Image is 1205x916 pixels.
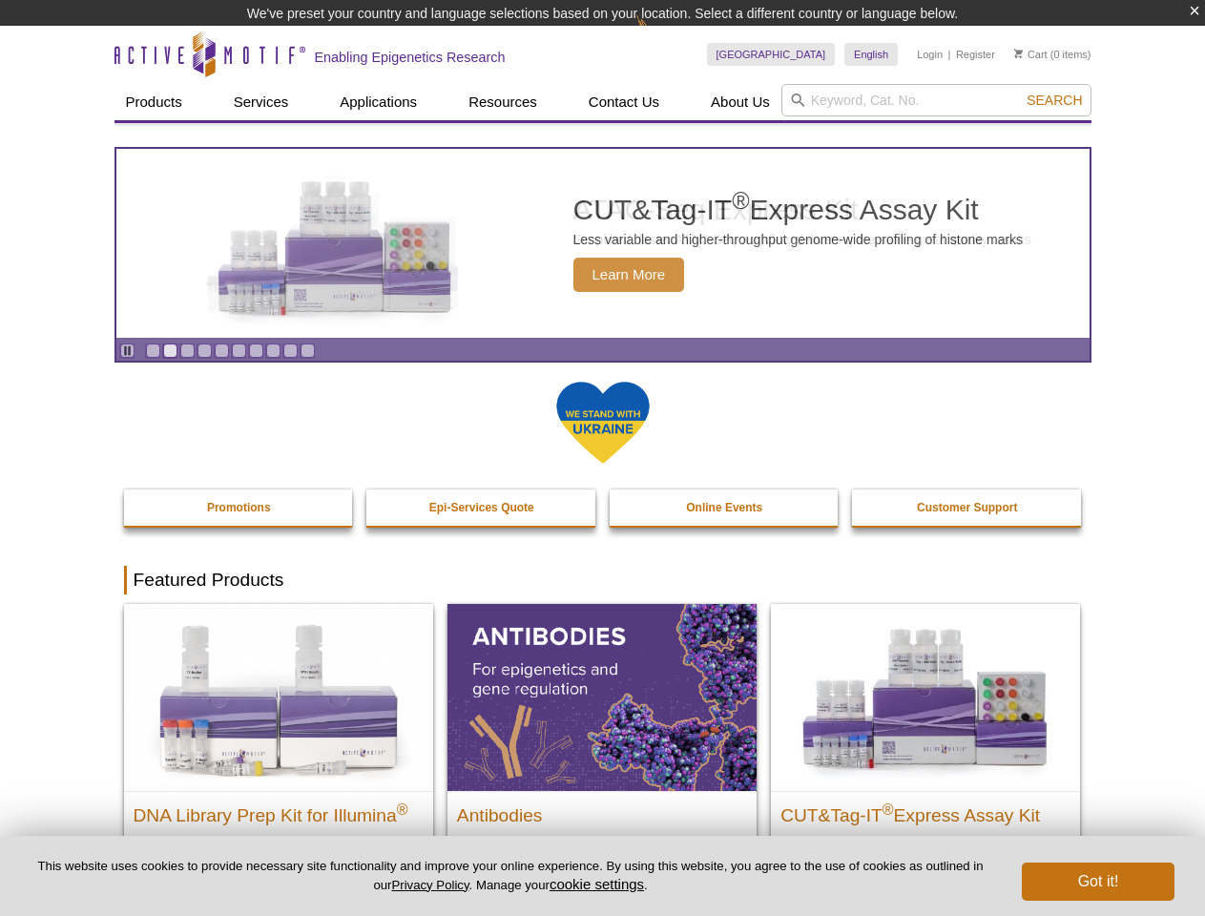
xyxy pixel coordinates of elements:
[1027,93,1082,108] span: Search
[781,84,1091,116] input: Keyword, Cat. No.
[1014,49,1023,58] img: Your Cart
[177,138,492,348] img: CUT&Tag-IT Express Assay Kit
[124,604,433,912] a: DNA Library Prep Kit for Illumina DNA Library Prep Kit for Illumina® Dual Index NGS Kit for ChIP-...
[917,48,943,61] a: Login
[114,84,194,120] a: Products
[686,501,762,514] strong: Online Events
[116,149,1090,338] article: CUT&Tag-IT Express Assay Kit
[315,49,506,66] h2: Enabling Epigenetics Research
[457,84,549,120] a: Resources
[180,343,195,358] a: Go to slide 3
[134,797,424,825] h2: DNA Library Prep Kit for Illumina
[699,84,781,120] a: About Us
[163,343,177,358] a: Go to slide 2
[134,835,424,893] p: Dual Index NGS Kit for ChIP-Seq, CUT&RUN, and ds methylated DNA assays.
[31,858,990,894] p: This website uses cookies to provide necessary site functionality and improve your online experie...
[301,343,315,358] a: Go to slide 10
[555,380,651,465] img: We Stand With Ukraine
[120,343,135,358] a: Toggle autoplay
[447,604,757,893] a: All Antibodies Antibodies Application-tested antibodies for ChIP, CUT&Tag, and CUT&RUN.
[397,801,408,818] sup: ®
[124,489,355,526] a: Promotions
[447,604,757,791] img: All Antibodies
[780,797,1070,825] h2: CUT&Tag-IT Express Assay Kit
[1021,92,1088,109] button: Search
[550,876,644,892] button: cookie settings
[146,343,160,358] a: Go to slide 1
[197,343,212,358] a: Go to slide 4
[124,566,1082,594] h2: Featured Products
[573,258,685,292] span: Learn More
[707,43,836,66] a: [GEOGRAPHIC_DATA]
[366,489,597,526] a: Epi-Services Quote
[771,604,1080,893] a: CUT&Tag-IT® Express Assay Kit CUT&Tag-IT®Express Assay Kit Less variable and higher-throughput ge...
[124,604,433,791] img: DNA Library Prep Kit for Illumina
[636,14,687,59] img: Change Here
[1014,43,1091,66] li: (0 items)
[215,343,229,358] a: Go to slide 5
[457,835,747,874] p: Application-tested antibodies for ChIP, CUT&Tag, and CUT&RUN.
[457,797,747,825] h2: Antibodies
[610,489,841,526] a: Online Events
[948,43,951,66] li: |
[283,343,298,358] a: Go to slide 9
[732,187,749,214] sup: ®
[266,343,280,358] a: Go to slide 8
[1022,863,1174,901] button: Got it!
[429,501,534,514] strong: Epi-Services Quote
[391,878,468,892] a: Privacy Policy
[577,84,671,120] a: Contact Us
[771,604,1080,791] img: CUT&Tag-IT® Express Assay Kit
[883,801,894,818] sup: ®
[249,343,263,358] a: Go to slide 7
[232,343,246,358] a: Go to slide 6
[573,196,1024,224] h2: CUT&Tag-IT Express Assay Kit
[780,835,1070,874] p: Less variable and higher-throughput genome-wide profiling of histone marks​.
[116,149,1090,338] a: CUT&Tag-IT Express Assay Kit CUT&Tag-IT®Express Assay Kit Less variable and higher-throughput gen...
[328,84,428,120] a: Applications
[917,501,1017,514] strong: Customer Support
[1014,48,1048,61] a: Cart
[207,501,271,514] strong: Promotions
[573,231,1024,248] p: Less variable and higher-throughput genome-wide profiling of histone marks
[852,489,1083,526] a: Customer Support
[844,43,898,66] a: English
[956,48,995,61] a: Register
[222,84,301,120] a: Services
